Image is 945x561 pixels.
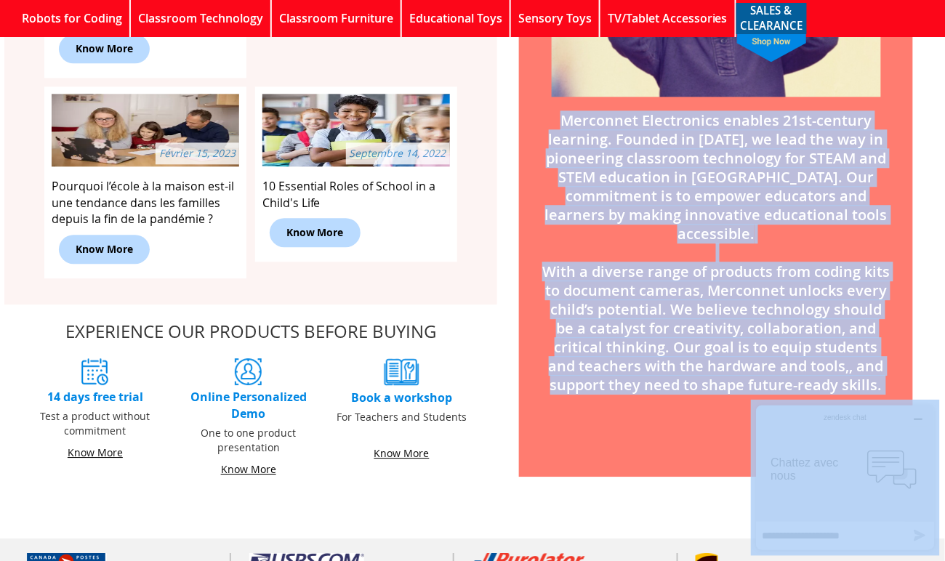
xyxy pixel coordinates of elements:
[270,218,361,247] a: Know More
[325,410,478,439] p: For Teachers and Students
[374,446,430,460] a: Know More
[730,34,814,62] span: shop now
[172,389,325,422] strong: Online Personalized Demo
[172,426,325,455] p: One to one product presentation
[350,146,446,160] span: Septembre 14, 2022
[59,34,150,63] a: Know More
[19,389,172,405] strong: 14 days free trial
[736,3,807,34] a: SALES & CLEARANCEshop now
[52,178,234,227] a: Pourquoi l’école à la maison est-il une tendance dans les familles depuis la fin de la pandémie ?
[262,178,436,211] a: 10 Essential Roles of School in a Child's Life
[262,94,450,166] img: 10 Essential Roles of School in a Child's Life
[68,445,123,459] a: Know More
[519,100,912,405] p: Merconnet Electronics enables 21st-century learning. Founded in [DATE], we lead the way in pionee...
[325,390,478,406] strong: Book a workshop
[751,400,940,556] iframe: Ouvre un widget dans lequel vous pouvez chatter avec l’un de nos agents
[19,319,483,344] strong: EXPERIENCE OUR PRODUCTS BEFORE BUYING
[221,462,276,476] a: Know More
[159,146,236,160] span: Février 15, 2023
[59,235,150,264] a: Know More
[52,94,239,166] img: Pourquoi l’école à la maison est-il une tendance dans les familles depuis la fin de la pandémie ?
[19,409,172,438] p: Test a product without commitment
